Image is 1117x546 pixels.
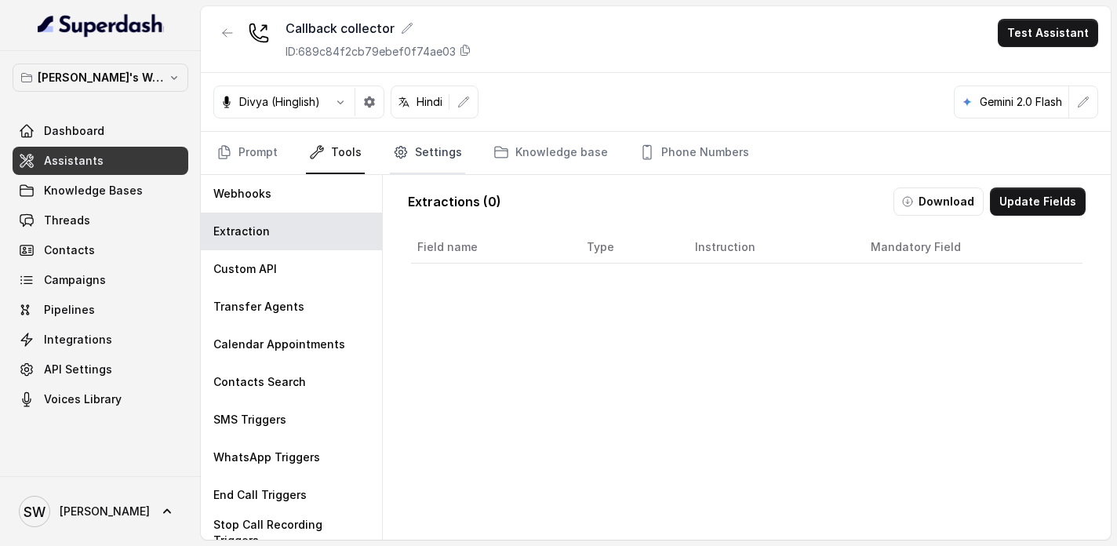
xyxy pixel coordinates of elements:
p: SMS Triggers [213,412,286,428]
a: API Settings [13,355,188,384]
a: Knowledge Bases [13,177,188,205]
th: Mandatory Field [858,231,1082,264]
p: Gemini 2.0 Flash [980,94,1062,110]
a: Campaigns [13,266,188,294]
a: Integrations [13,326,188,354]
a: Knowledge base [490,132,611,174]
svg: google logo [961,96,973,108]
p: Contacts Search [213,374,306,390]
a: Threads [13,206,188,235]
th: Field name [411,231,574,264]
span: Integrations [44,332,112,348]
p: Custom API [213,261,277,277]
a: Voices Library [13,385,188,413]
p: Webhooks [213,186,271,202]
a: Assistants [13,147,188,175]
button: Download [893,187,984,216]
span: Voices Library [44,391,122,407]
span: Contacts [44,242,95,258]
p: ID: 689c84f2cb79ebef0f74ae03 [286,44,456,60]
span: Campaigns [44,272,106,288]
p: Hindi [417,94,442,110]
th: Type [574,231,682,264]
a: Tools [306,132,365,174]
p: [PERSON_NAME]'s Workspace [38,68,163,87]
a: Settings [390,132,465,174]
button: Update Fields [990,187,1086,216]
span: Knowledge Bases [44,183,143,198]
a: Prompt [213,132,281,174]
text: SW [24,504,45,520]
nav: Tabs [213,132,1098,174]
a: Dashboard [13,117,188,145]
p: End Call Triggers [213,487,307,503]
button: Test Assistant [998,19,1098,47]
button: [PERSON_NAME]'s Workspace [13,64,188,92]
p: Divya (Hinglish) [239,94,320,110]
a: Phone Numbers [636,132,752,174]
p: Extraction [213,224,270,239]
p: Calendar Appointments [213,337,345,352]
span: Assistants [44,153,104,169]
a: Pipelines [13,296,188,324]
span: [PERSON_NAME] [60,504,150,519]
a: [PERSON_NAME] [13,490,188,533]
a: Contacts [13,236,188,264]
p: Transfer Agents [213,299,304,315]
th: Instruction [682,231,858,264]
p: WhatsApp Triggers [213,450,320,465]
div: Callback collector [286,19,471,38]
p: Extractions ( 0 ) [408,192,501,211]
img: light.svg [38,13,164,38]
span: Dashboard [44,123,104,139]
span: Pipelines [44,302,95,318]
span: API Settings [44,362,112,377]
span: Threads [44,213,90,228]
